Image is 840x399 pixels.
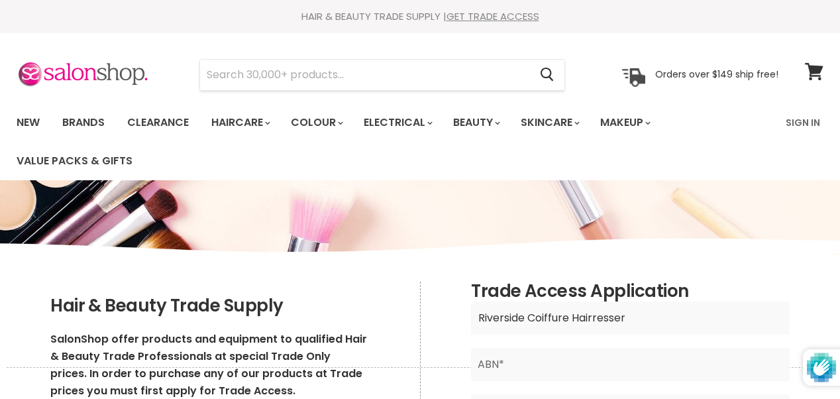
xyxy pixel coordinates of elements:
[50,296,370,316] h2: Hair & Beauty Trade Supply
[281,109,351,137] a: Colour
[443,109,508,137] a: Beauty
[201,109,278,137] a: Haircare
[446,9,539,23] a: GET TRADE ACCESS
[774,337,827,386] iframe: Gorgias live chat messenger
[199,59,565,91] form: Product
[471,282,790,302] h2: Trade Access Application
[655,68,778,80] p: Orders over $149 ship free!
[354,109,441,137] a: Electrical
[7,147,142,175] a: Value Packs & Gifts
[7,109,50,137] a: New
[200,60,529,90] input: Search
[7,103,778,180] ul: Main menu
[52,109,115,137] a: Brands
[778,109,828,137] a: Sign In
[511,109,588,137] a: Skincare
[590,109,658,137] a: Makeup
[117,109,199,137] a: Clearance
[529,60,564,90] button: Search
